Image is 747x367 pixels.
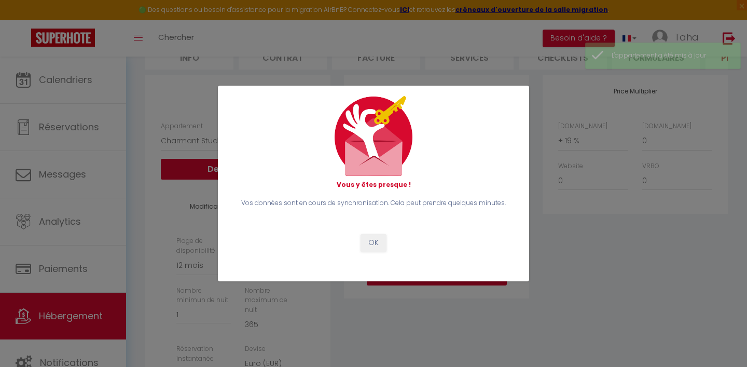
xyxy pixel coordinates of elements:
[361,234,386,252] button: OK
[612,51,730,61] div: L'appartement a été mis à jour
[703,320,739,359] iframe: Chat
[335,96,412,176] img: mail
[239,198,508,208] p: Vos données sont en cours de synchronisation. Cela peut prendre quelques minutes.
[337,180,411,189] strong: Vous y êtes presque !
[8,4,39,35] button: Ouvrir le widget de chat LiveChat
